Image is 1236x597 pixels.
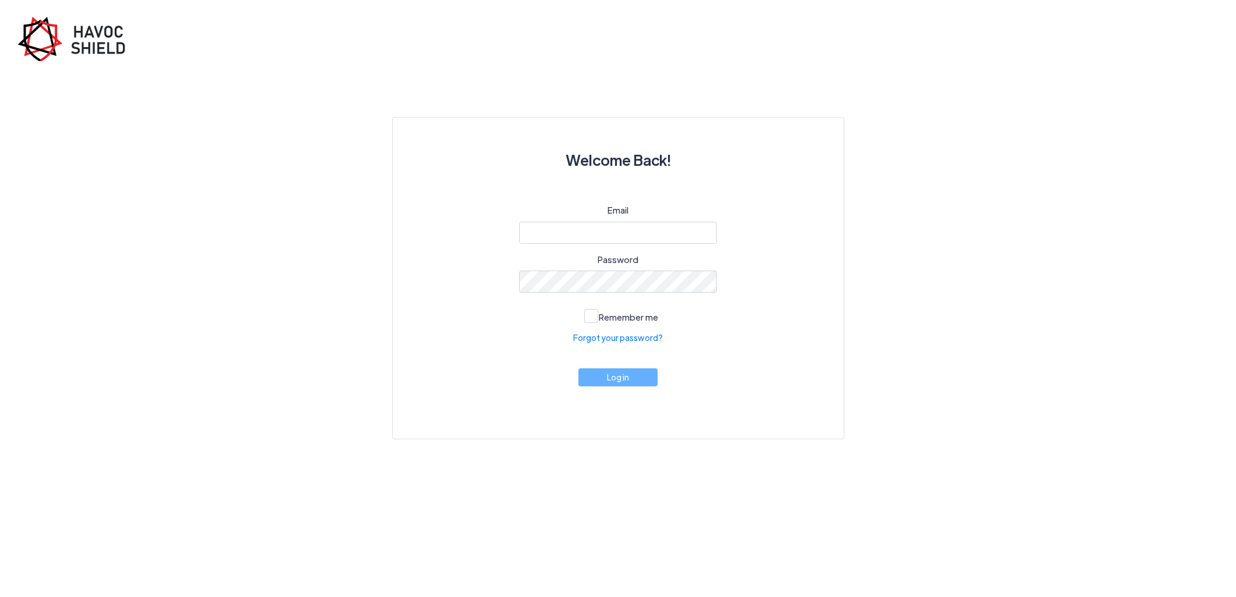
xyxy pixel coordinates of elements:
[578,368,658,386] button: Log in
[573,332,663,344] a: Forgot your password?
[599,311,658,322] span: Remember me
[608,204,628,217] label: Email
[598,253,638,266] label: Password
[17,16,134,61] img: havoc-shield-register-logo.png
[421,145,816,175] h3: Welcome Back!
